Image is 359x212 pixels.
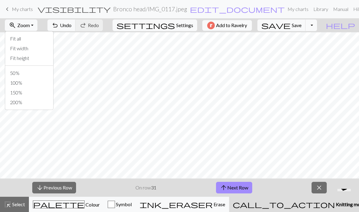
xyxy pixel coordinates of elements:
span: Zoom [17,22,30,28]
a: Manual [331,3,351,15]
i: Settings [117,22,175,29]
span: My charts [12,6,33,12]
span: Settings [176,22,193,29]
span: highlight_alt [4,200,11,209]
span: Erase [213,201,225,207]
button: 100% [5,78,53,88]
span: edit_document [190,5,285,13]
p: On row [135,184,156,191]
a: Library [311,3,331,15]
span: settings [117,21,175,30]
button: Fit width [5,44,53,53]
span: Save [292,22,301,28]
button: 200% [5,97,53,107]
span: keyboard_arrow_left [4,5,11,13]
span: arrow_downward [36,183,44,192]
button: Fit height [5,53,53,63]
span: Colour [85,202,100,207]
span: Symbol [115,201,132,207]
button: Symbol [104,197,136,212]
strong: 31 [151,185,156,190]
iframe: chat widget [335,189,355,208]
span: close [315,183,323,192]
span: call_to_action [233,200,335,209]
button: 50% [5,68,53,78]
button: Zoom [5,19,37,31]
img: Ravelry [207,22,215,29]
span: ink_eraser [140,200,213,209]
button: Undo [47,19,76,31]
span: help [326,21,355,30]
span: arrow_upward [220,183,227,192]
button: Erase [136,197,229,212]
button: Fit all [5,34,53,44]
span: undo [51,21,59,30]
button: Previous Row [32,182,76,193]
span: palette [33,200,84,209]
span: visibility [38,5,111,13]
h2: Bronco head / IMG_0117.jpeg [113,5,187,12]
span: zoom_in [9,21,16,30]
span: Add to Ravelry [216,22,247,29]
button: Next Row [216,182,252,193]
button: 150% [5,88,53,97]
button: Save [257,19,306,31]
span: Select [11,201,25,207]
a: My charts [4,4,33,14]
button: Colour [29,197,104,212]
button: Add to Ravelry [202,20,252,31]
span: Undo [60,22,71,28]
span: save [261,21,291,30]
button: SettingsSettings [113,19,197,31]
a: My charts [285,3,311,15]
